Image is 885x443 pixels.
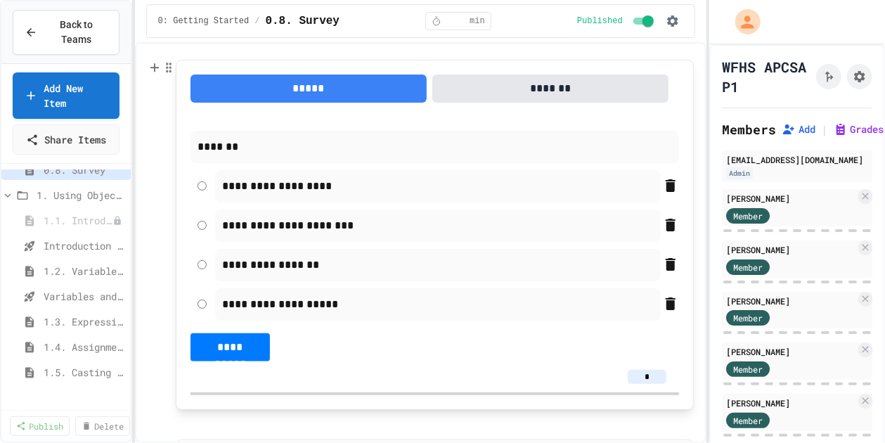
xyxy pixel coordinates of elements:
button: Click to see fork details [816,64,841,89]
div: [PERSON_NAME] [726,192,855,205]
span: 0.8. Survey [265,13,340,30]
button: Add [782,122,815,136]
div: My Account [721,6,764,38]
span: 1.1. Introduction to Algorithms, Programming, and Compilers [44,213,112,228]
div: [PERSON_NAME] [726,243,855,256]
span: Introduction to Algorithms, Programming, and Compilers [44,238,125,253]
span: min [470,15,485,27]
span: 1.3. Expressions and Output [New] [44,314,125,329]
button: Grades [834,122,884,136]
span: Published [577,15,623,27]
span: Variables and Data Types - Quiz [44,289,125,304]
span: Member [733,414,763,427]
span: 0.8. Survey [44,162,125,177]
span: Member [733,210,763,222]
div: [EMAIL_ADDRESS][DOMAIN_NAME] [726,153,868,166]
div: [PERSON_NAME] [726,397,855,409]
span: Member [733,261,763,274]
div: [PERSON_NAME] [726,345,855,358]
span: 1.5. Casting and Ranges of Values [44,365,125,380]
h1: WFHS APCSA P1 [722,57,810,96]
div: Content is published and visible to students [577,13,657,30]
a: Share Items [13,124,119,155]
div: Unpublished [112,216,122,226]
span: Casting and Ranges of variables - Quiz [44,390,125,405]
span: 1. Using Objects and Methods [37,188,125,203]
div: [PERSON_NAME] [726,295,855,307]
span: 1.4. Assignment and Input [44,340,125,354]
span: Member [733,312,763,324]
span: / [254,15,259,27]
div: Admin [726,167,753,179]
a: Add New Item [13,72,119,119]
a: Publish [10,416,70,436]
a: Delete [75,416,130,436]
span: 0: Getting Started [158,15,250,27]
span: Back to Teams [46,18,108,47]
button: Assignment Settings [847,64,872,89]
button: Back to Teams [13,10,119,55]
span: Member [733,363,763,375]
span: | [821,121,828,138]
h2: Members [722,120,776,139]
span: 1.2. Variables and Data Types [44,264,125,278]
